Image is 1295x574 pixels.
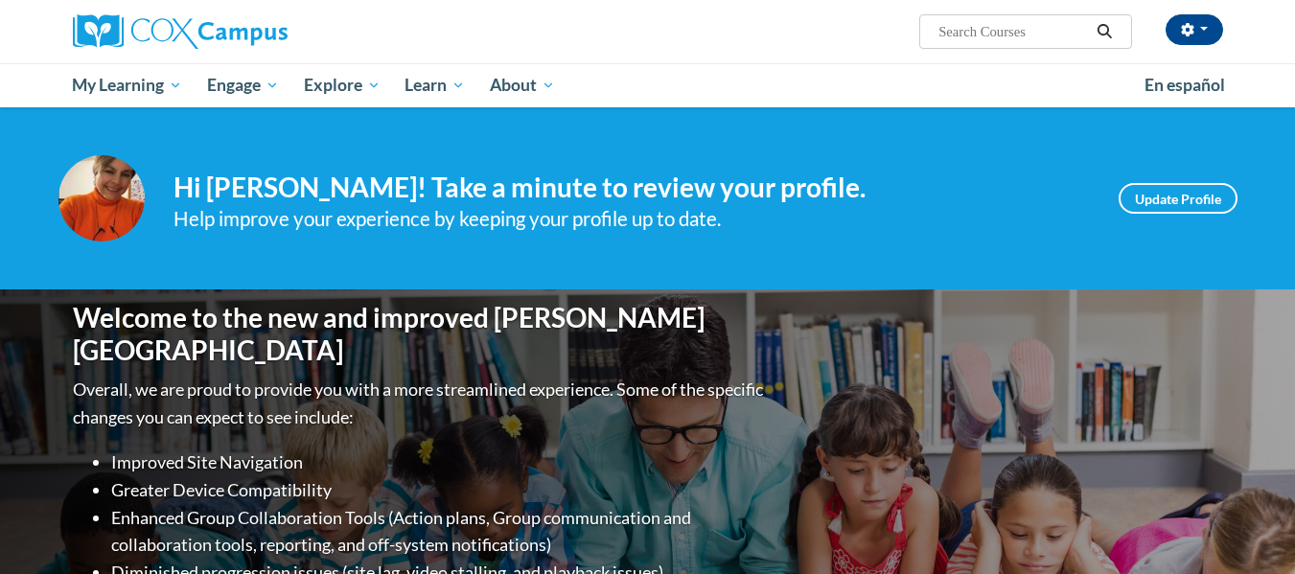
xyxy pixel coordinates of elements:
[60,63,196,107] a: My Learning
[1132,65,1237,105] a: En español
[1090,20,1119,43] button: Search
[477,63,567,107] a: About
[173,172,1090,204] h4: Hi [PERSON_NAME]! Take a minute to review your profile.
[173,203,1090,235] div: Help improve your experience by keeping your profile up to date.
[73,14,437,49] a: Cox Campus
[111,504,768,560] li: Enhanced Group Collaboration Tools (Action plans, Group communication and collaboration tools, re...
[72,74,182,97] span: My Learning
[1166,14,1223,45] button: Account Settings
[405,74,465,97] span: Learn
[111,476,768,504] li: Greater Device Compatibility
[392,63,477,107] a: Learn
[937,20,1090,43] input: Search Courses
[291,63,393,107] a: Explore
[207,74,279,97] span: Engage
[73,376,768,431] p: Overall, we are proud to provide you with a more streamlined experience. Some of the specific cha...
[73,302,768,366] h1: Welcome to the new and improved [PERSON_NAME][GEOGRAPHIC_DATA]
[1119,183,1237,214] a: Update Profile
[44,63,1252,107] div: Main menu
[73,14,288,49] img: Cox Campus
[490,74,555,97] span: About
[304,74,381,97] span: Explore
[1145,75,1225,95] span: En español
[195,63,291,107] a: Engage
[111,448,768,476] li: Improved Site Navigation
[58,155,145,241] img: Profile Image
